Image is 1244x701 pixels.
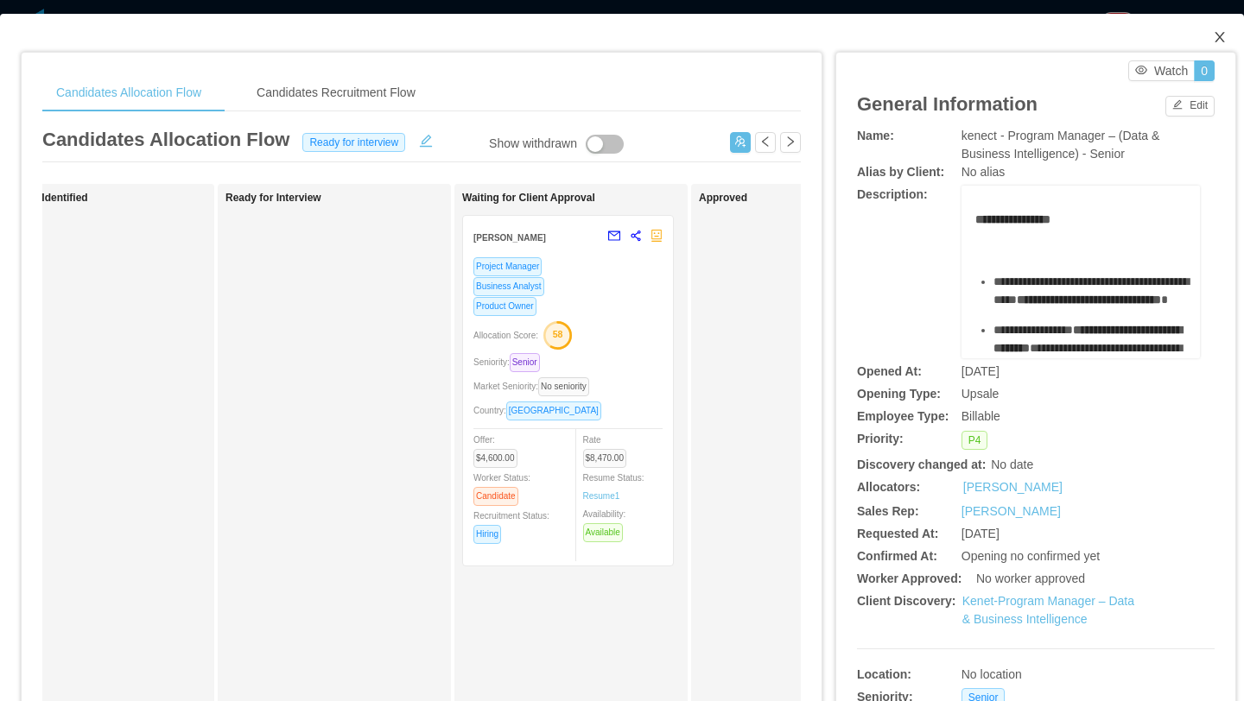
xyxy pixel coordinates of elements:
span: Candidate [473,487,518,506]
i: icon: close [1213,30,1227,44]
button: icon: edit [412,130,440,148]
article: Candidates Allocation Flow [42,125,289,154]
b: Confirmed At: [857,549,937,563]
b: Priority: [857,432,904,445]
b: Opened At: [857,364,922,378]
a: [PERSON_NAME] [963,478,1063,496]
a: Kenet-Program Manager – Data & Business Intelligence [962,594,1134,626]
span: Available [583,523,623,542]
button: icon: editEdit [1165,96,1215,117]
span: share-alt [630,230,642,242]
button: icon: usergroup-add [730,132,751,153]
text: 58 [553,329,563,339]
div: rdw-wrapper [962,186,1200,358]
span: kenect - Program Manager – (Data & Business Intelligence) - Senior [962,129,1160,161]
span: No worker approved [976,572,1085,585]
span: Seniority: [473,357,547,367]
span: Allocation Score: [473,331,538,340]
button: icon: left [755,132,776,153]
b: Sales Rep: [857,504,919,518]
span: Ready for interview [302,133,405,152]
span: [DATE] [962,527,1000,540]
button: Close [1196,14,1244,62]
div: Candidates Recruitment Flow [243,73,429,112]
button: mail [599,223,621,250]
span: $8,470.00 [583,449,627,468]
span: P4 [962,431,988,450]
strong: [PERSON_NAME] [473,233,546,243]
a: Resume1 [583,489,620,502]
span: Business Analyst [473,277,544,296]
b: Description: [857,187,928,201]
b: Discovery changed at: [857,458,986,471]
b: Location: [857,667,911,681]
span: No alias [962,165,1006,179]
h1: Approved [699,192,941,205]
button: 58 [538,320,573,348]
span: robot [651,230,663,242]
span: Billable [962,409,1000,423]
h1: Ready for Interview [225,192,467,205]
b: Worker Approved: [857,572,962,585]
span: Product Owner [473,297,536,316]
span: No date [991,458,1033,471]
span: Market Seniority: [473,382,596,391]
span: [GEOGRAPHIC_DATA] [506,401,601,420]
span: Hiring [473,525,501,544]
b: Opening Type: [857,387,941,401]
span: Senior [510,353,540,372]
button: 0 [1194,60,1215,81]
span: Country: [473,406,608,415]
button: icon: eyeWatch [1128,60,1195,81]
span: Opening no confirmed yet [962,549,1100,563]
b: Employee Type: [857,409,949,423]
span: $4,600.00 [473,449,517,468]
span: Project Manager [473,257,542,276]
div: Candidates Allocation Flow [42,73,215,112]
span: Rate [583,435,634,463]
b: Client Discovery: [857,594,955,608]
div: No location [962,666,1140,684]
div: Show withdrawn [489,135,577,154]
h1: Waiting for Client Approval [462,192,704,205]
span: Offer: [473,435,524,463]
b: Requested At: [857,527,938,540]
span: Availability: [583,509,630,537]
span: [DATE] [962,364,1000,378]
article: General Information [857,90,1038,118]
span: Recruitment Status: [473,511,549,539]
a: [PERSON_NAME] [962,504,1061,518]
b: Name: [857,129,894,142]
span: No seniority [538,377,589,396]
span: Upsale [962,387,1000,401]
button: icon: right [780,132,801,153]
span: Worker Status: [473,473,530,501]
b: Alias by Client: [857,165,944,179]
b: Allocators: [857,480,920,494]
span: Resume Status: [583,473,644,501]
div: rdw-editor [975,211,1187,383]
